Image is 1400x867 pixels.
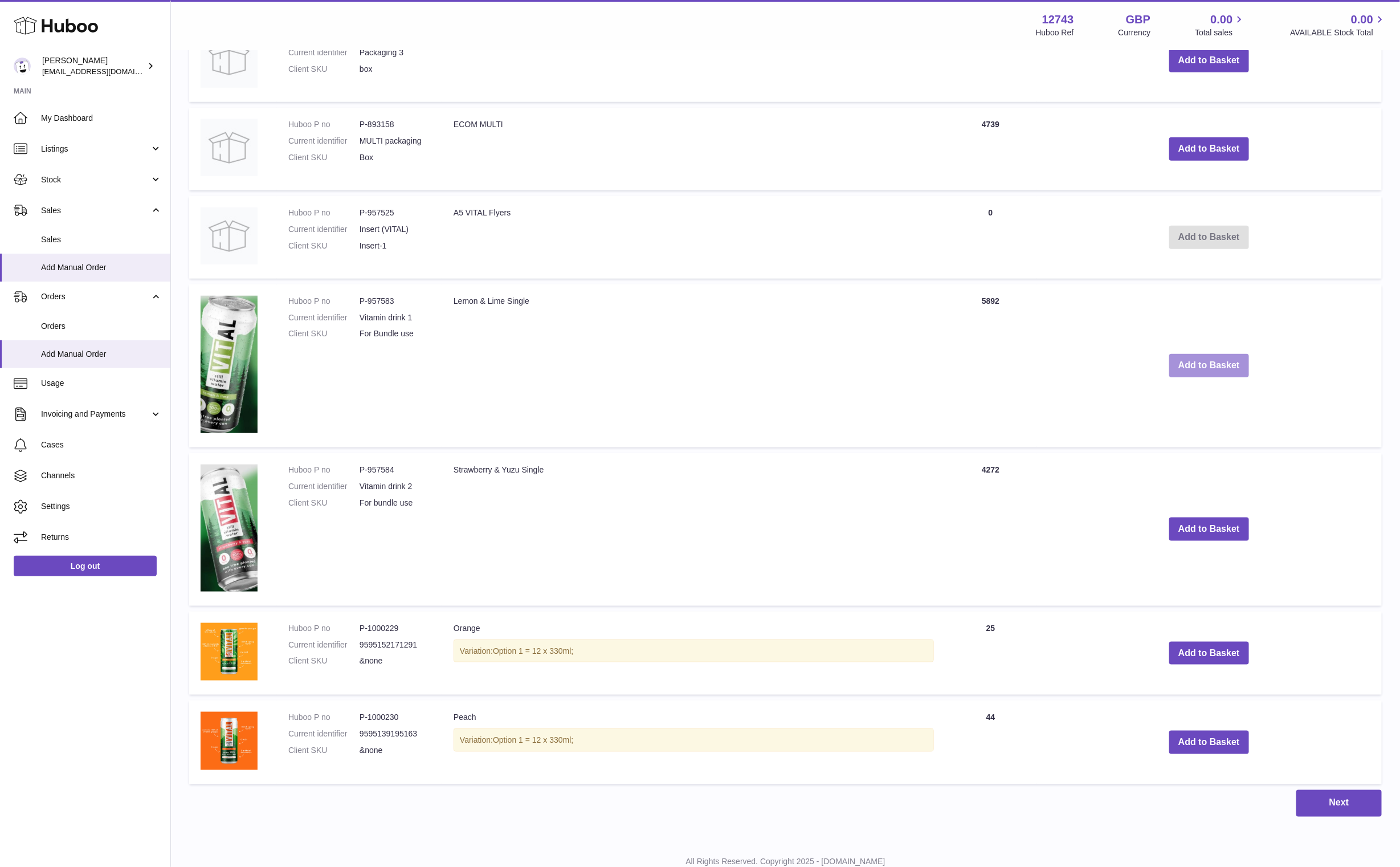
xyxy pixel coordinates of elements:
[360,224,431,235] dd: Insert (VITAL)
[360,465,431,475] dd: P-957584
[360,152,431,163] dd: Box
[41,144,150,154] span: Listings
[41,532,162,543] span: Returns
[41,113,162,124] span: My Dashboard
[442,612,945,695] td: Orange
[201,465,258,592] img: Strawberry & Yuzu Single
[1119,27,1151,38] div: Currency
[360,745,431,756] dd: &none
[41,501,162,512] span: Settings
[288,745,360,756] dt: Client SKU
[442,453,945,606] td: Strawberry & Yuzu Single
[360,481,431,492] dd: Vitamin drink 2
[360,640,431,650] dd: 9595152171291
[288,623,360,634] dt: Huboo P no
[201,119,258,176] img: ECOM MULTI
[42,67,168,76] span: [EMAIL_ADDRESS][DOMAIN_NAME]
[442,196,945,279] td: A5 VITAL Flyers
[360,728,431,739] dd: 9595139195163
[360,47,431,58] dd: Packaging 3
[201,623,258,681] img: Orange
[442,108,945,190] td: ECOM MULTI
[1036,27,1074,38] div: Huboo Ref
[201,31,258,88] img: ECOM 36/48
[454,640,934,663] div: Variation:
[201,296,258,433] img: Lemon & Lime Single
[1169,518,1249,541] button: Add to Basket
[442,701,945,784] td: Peach
[1126,12,1150,27] strong: GBP
[442,284,945,447] td: Lemon & Lime Single
[41,262,162,273] span: Add Manual Order
[945,196,1036,279] td: 0
[41,349,162,360] span: Add Manual Order
[288,656,360,666] dt: Client SKU
[14,58,31,75] img: al@vital-drinks.co.uk
[41,291,150,302] span: Orders
[1169,731,1249,754] button: Add to Basket
[1169,354,1249,377] button: Add to Basket
[945,612,1036,695] td: 25
[1290,27,1386,38] span: AVAILABLE Stock Total
[360,712,431,723] dd: P-1000230
[360,119,431,130] dd: P-893158
[1290,12,1386,38] a: 0.00 AVAILABLE Stock Total
[1042,12,1074,27] strong: 12743
[41,174,150,185] span: Stock
[288,64,360,75] dt: Client SKU
[41,439,162,450] span: Cases
[945,19,1036,102] td: 2351
[41,205,150,216] span: Sales
[288,465,360,475] dt: Huboo P no
[288,296,360,307] dt: Huboo P no
[201,712,258,770] img: Peach
[288,47,360,58] dt: Current identifier
[360,312,431,323] dd: Vitamin drink 1
[41,409,150,420] span: Invoicing and Payments
[288,312,360,323] dt: Current identifier
[945,284,1036,447] td: 5892
[288,728,360,739] dt: Current identifier
[493,735,573,744] span: Option 1 = 12 x 330ml;
[288,207,360,218] dt: Huboo P no
[1195,12,1246,38] a: 0.00 Total sales
[41,470,162,481] span: Channels
[1211,12,1233,27] span: 0.00
[1169,49,1249,72] button: Add to Basket
[288,224,360,235] dt: Current identifier
[1296,790,1382,817] button: Next
[945,701,1036,784] td: 44
[493,646,573,656] span: Option 1 = 12 x 330ml;
[288,640,360,650] dt: Current identifier
[1169,137,1249,161] button: Add to Basket
[360,328,431,339] dd: For Bundle use
[1351,12,1373,27] span: 0.00
[41,378,162,389] span: Usage
[288,481,360,492] dt: Current identifier
[288,712,360,723] dt: Huboo P no
[360,623,431,634] dd: P-1000229
[360,64,431,75] dd: box
[945,108,1036,190] td: 4739
[1195,27,1246,38] span: Total sales
[288,241,360,251] dt: Client SKU
[360,656,431,666] dd: &none
[42,55,145,77] div: [PERSON_NAME]
[288,119,360,130] dt: Huboo P no
[442,19,945,102] td: ECOM 36/48
[945,453,1036,606] td: 4272
[360,136,431,146] dd: MULTI packaging
[360,241,431,251] dd: Insert-1
[288,498,360,508] dt: Client SKU
[41,234,162,245] span: Sales
[288,136,360,146] dt: Current identifier
[14,556,157,576] a: Log out
[360,296,431,307] dd: P-957583
[288,152,360,163] dt: Client SKU
[41,321,162,332] span: Orders
[201,207,258,264] img: A5 VITAL Flyers
[360,498,431,508] dd: For bundle use
[454,728,934,752] div: Variation:
[288,328,360,339] dt: Client SKU
[1169,642,1249,665] button: Add to Basket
